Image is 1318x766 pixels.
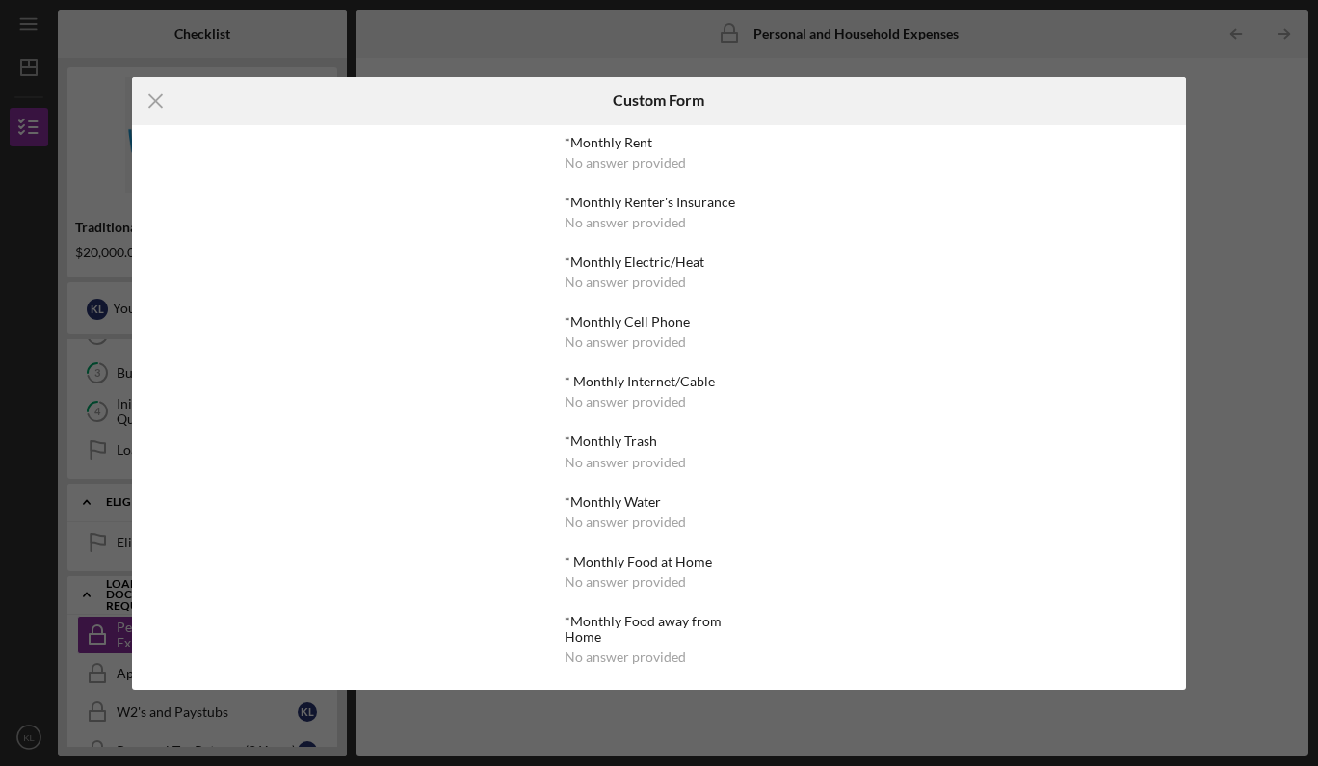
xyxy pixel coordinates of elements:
div: No answer provided [565,215,686,230]
div: *Monthly Cell Phone [565,314,752,330]
div: No answer provided [565,574,686,590]
div: *Monthly Rent [565,135,752,150]
div: *Monthly Personal Care [565,689,752,704]
div: *Monthly Renter's Insurance [565,195,752,210]
div: *Monthly Water [565,494,752,510]
div: *Monthly Food away from Home [565,614,752,645]
div: * Monthly Food at Home [565,554,752,569]
h6: Custom Form [613,92,704,109]
div: No answer provided [565,155,686,171]
div: * Monthly Internet/Cable [565,374,752,389]
div: No answer provided [565,394,686,409]
div: No answer provided [565,275,686,290]
div: No answer provided [565,334,686,350]
div: No answer provided [565,515,686,530]
div: *Monthly Electric/Heat [565,254,752,270]
div: No answer provided [565,455,686,470]
div: No answer provided [565,649,686,665]
div: *Monthly Trash [565,434,752,449]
